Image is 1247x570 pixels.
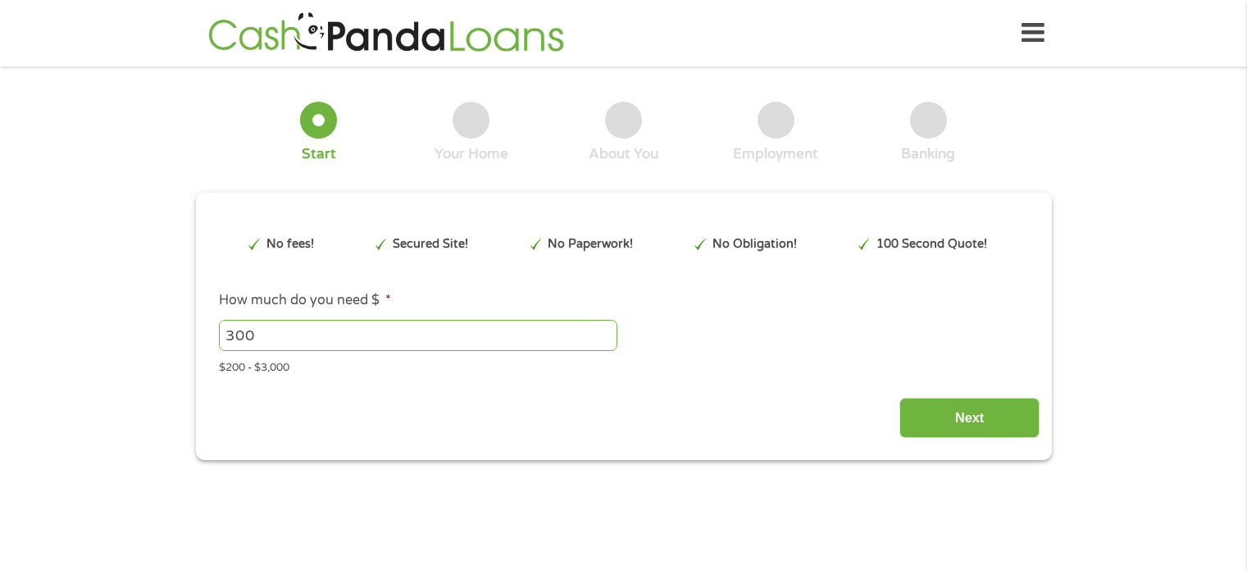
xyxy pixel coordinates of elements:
[899,398,1040,438] input: Next
[302,145,336,163] div: Start
[589,145,658,163] div: About You
[219,292,391,309] label: How much do you need $
[203,10,569,57] img: GetLoanNow Logo
[876,235,987,253] p: 100 Second Quote!
[435,145,508,163] div: Your Home
[219,354,1027,376] div: $200 - $3,000
[901,145,955,163] div: Banking
[733,145,818,163] div: Employment
[393,235,468,253] p: Secured Site!
[712,235,797,253] p: No Obligation!
[266,235,314,253] p: No fees!
[548,235,633,253] p: No Paperwork!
